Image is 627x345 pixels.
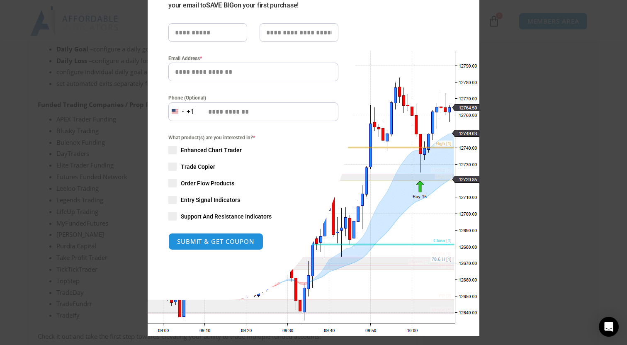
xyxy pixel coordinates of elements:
[181,196,240,204] span: Entry Signal Indicators
[168,212,338,221] label: Support And Resistance Indicators
[181,163,215,171] span: Trade Copier
[187,107,195,117] div: +1
[181,146,242,154] span: Enhanced Chart Trader
[168,94,338,102] label: Phone (Optional)
[168,134,338,142] span: What product(s) are you interested in?
[181,212,272,221] span: Support And Resistance Indicators
[168,102,195,121] button: Selected country
[168,163,338,171] label: Trade Copier
[599,317,619,337] div: Open Intercom Messenger
[181,179,234,187] span: Order Flow Products
[168,233,263,250] button: SUBMIT & GET COUPON
[168,54,338,63] label: Email Address
[168,146,338,154] label: Enhanced Chart Trader
[168,179,338,187] label: Order Flow Products
[206,1,234,9] strong: SAVE BIG
[168,196,338,204] label: Entry Signal Indicators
